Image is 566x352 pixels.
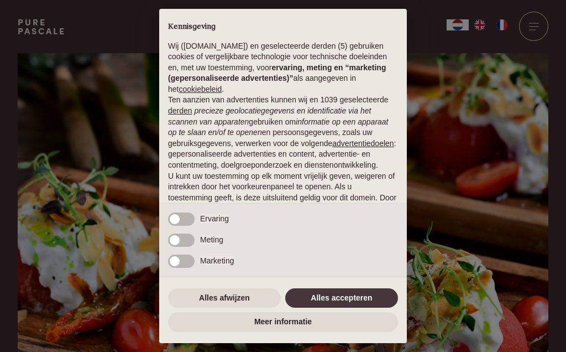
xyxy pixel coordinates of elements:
[168,288,281,308] button: Alles afwijzen
[200,235,223,244] span: Meting
[168,312,398,332] button: Meer informatie
[168,106,371,126] em: precieze geolocatiegegevens en identificatie via het scannen van apparaten
[179,85,222,94] a: cookiebeleid
[168,41,398,95] p: Wij ([DOMAIN_NAME]) en geselecteerde derden (5) gebruiken cookies of vergelijkbare technologie vo...
[168,106,192,117] button: derden
[200,256,234,265] span: Marketing
[168,22,398,32] h2: Kennisgeving
[168,95,398,170] p: Ten aanzien van advertenties kunnen wij en 1039 geselecteerde gebruiken om en persoonsgegevens, z...
[168,171,398,225] p: U kunt uw toestemming op elk moment vrijelijk geven, weigeren of intrekken door het voorkeurenpan...
[168,117,389,137] em: informatie op een apparaat op te slaan en/of te openen
[332,138,394,149] button: advertentiedoelen
[285,288,398,308] button: Alles accepteren
[168,63,386,83] strong: ervaring, meting en “marketing (gepersonaliseerde advertenties)”
[200,214,229,223] span: Ervaring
